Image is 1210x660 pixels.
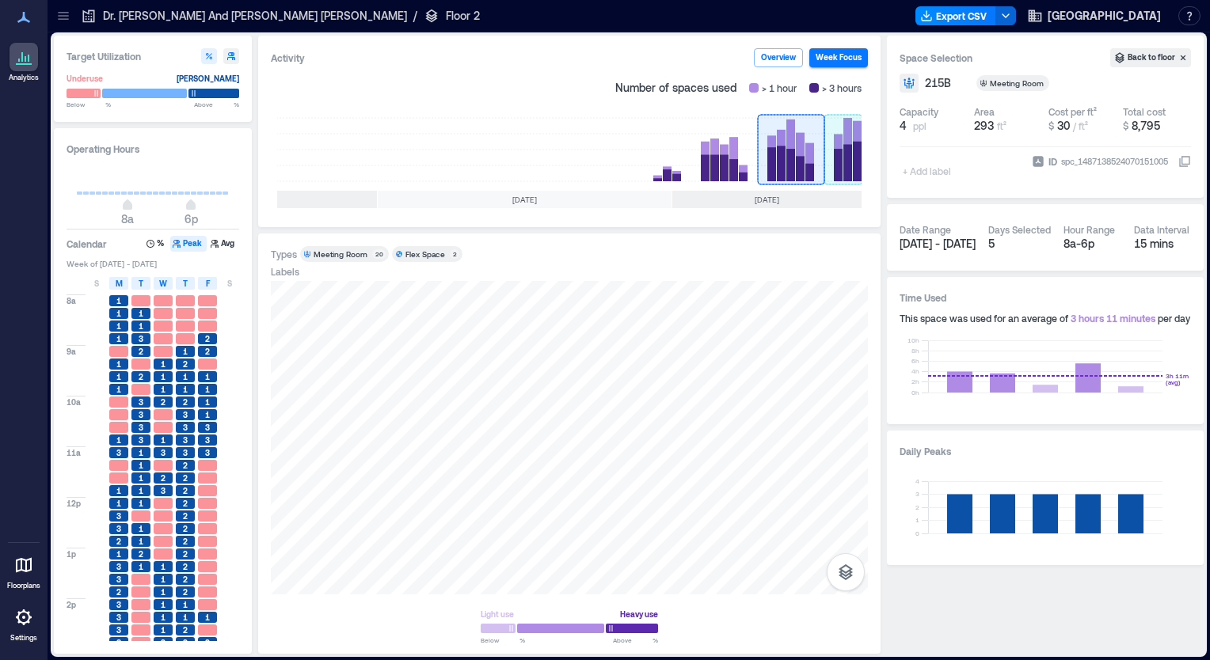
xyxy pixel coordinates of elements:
span: 2 [183,485,188,496]
span: ID [1048,154,1057,169]
span: ft² [997,120,1006,131]
span: 3 [116,510,121,522]
span: 1 [183,599,188,610]
span: 3 [161,485,166,496]
div: Meeting Room [990,78,1046,89]
span: 2 [183,574,188,585]
tspan: 8h [911,347,919,355]
span: 9a [67,346,76,357]
span: 3 [139,434,143,446]
span: 1 [116,548,121,559]
span: 2 [205,346,210,357]
span: 3 hours 11 minutes [1071,313,1155,324]
span: + Add label [900,160,957,182]
div: Meeting Room [314,248,367,260]
span: 3 [116,523,121,534]
button: Meeting Room [976,75,1068,91]
span: 1 [116,371,121,382]
span: 1 [161,612,166,623]
span: 1 [116,321,121,332]
div: Labels [271,265,299,278]
button: Avg [208,236,239,252]
span: 2 [161,396,166,408]
span: / ft² [1073,120,1088,131]
span: 1 [139,498,143,509]
p: Floor 2 [446,8,480,24]
button: 4 ppl [900,118,968,134]
tspan: 10h [907,336,919,344]
span: 3 [116,447,121,458]
span: 1 [116,384,121,395]
span: W [159,277,167,290]
span: 1 [205,371,210,382]
span: 1 [161,624,166,635]
span: 2 [183,510,188,522]
span: 2 [183,358,188,370]
span: 1 [161,599,166,610]
span: 10a [67,396,81,408]
span: 2p [67,599,76,610]
span: 3 [116,599,121,610]
span: 8a [121,212,134,226]
span: S [94,277,99,290]
h3: Target Utilization [67,48,239,64]
span: T [139,277,143,290]
div: 15 mins [1134,236,1192,252]
span: > 1 hour [762,80,797,96]
span: S [227,277,232,290]
span: 1 [161,371,166,382]
span: 3 [183,409,188,420]
h3: Operating Hours [67,141,239,157]
span: Week of [DATE] - [DATE] [67,258,239,269]
span: F [206,277,210,290]
tspan: 2 [915,503,919,511]
div: 2 [450,249,459,259]
div: Heavy use [620,606,658,622]
span: 3 [205,447,210,458]
span: 1 [205,409,210,420]
span: 2 [183,624,188,635]
span: 2 [139,346,143,357]
span: 2 [183,460,188,471]
div: Cost per ft² [1048,105,1097,118]
span: Below % [481,635,525,645]
span: 1 [183,371,188,382]
span: 3 [183,422,188,433]
span: 1 [139,536,143,547]
span: 6p [185,212,198,226]
span: [DATE] - [DATE] [900,237,976,250]
div: [DATE] [672,191,862,208]
tspan: 0h [911,389,919,396]
button: 215B [925,75,970,91]
span: $ [1048,120,1054,131]
span: 1 [183,384,188,395]
div: Data Interval [1134,223,1189,236]
button: Back to floor [1110,48,1191,67]
div: This space was used for an average of per day [900,312,1191,324]
span: 2 [205,333,210,344]
span: 1 [205,384,210,395]
span: 3 [205,422,210,433]
a: Floorplans [2,546,45,595]
a: Settings [5,598,43,647]
span: 215B [925,75,951,91]
span: 1 [116,485,121,496]
button: [GEOGRAPHIC_DATA] [1022,3,1166,28]
button: Export CSV [915,6,996,25]
span: 1 [116,333,121,344]
h3: Calendar [67,236,107,252]
span: 1 [205,396,210,408]
span: 1 [139,321,143,332]
button: IDspc_1487138524070151005 [1178,155,1191,168]
p: Dr. [PERSON_NAME] And [PERSON_NAME] [PERSON_NAME] [103,8,407,24]
span: 2 [183,472,188,484]
span: 4 [900,118,907,134]
span: 2 [116,536,121,547]
span: 2 [183,561,188,572]
h3: Daily Peaks [900,443,1191,459]
span: 2 [161,637,166,648]
span: 3 [161,447,166,458]
span: 2 [183,536,188,547]
span: > 3 hours [822,80,862,96]
span: 1 [116,358,121,370]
